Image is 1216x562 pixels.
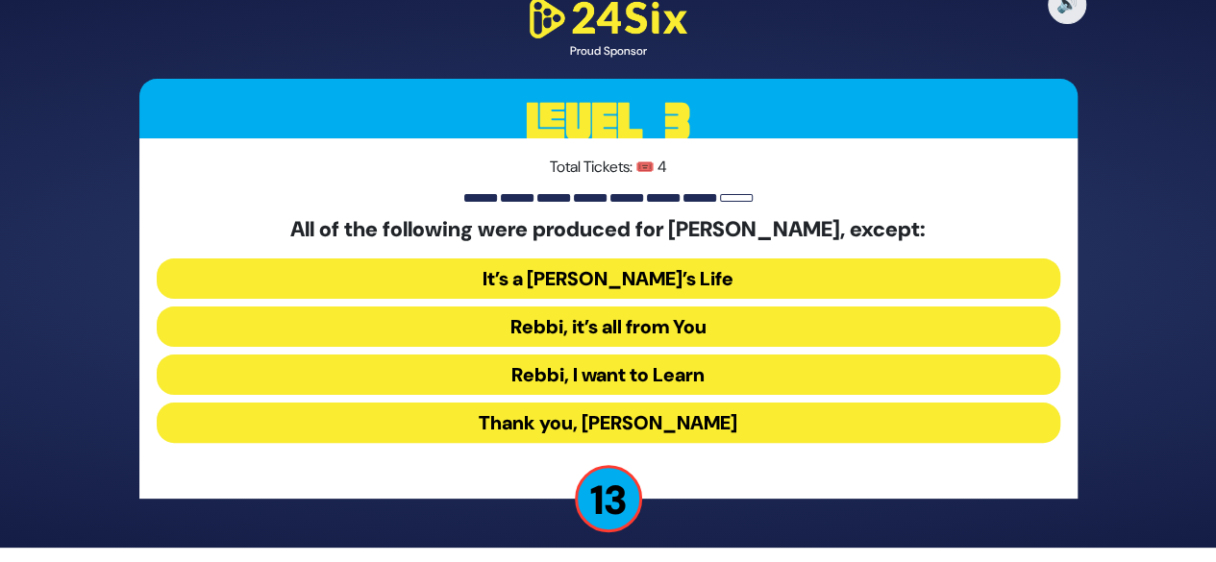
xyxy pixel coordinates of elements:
[157,354,1060,395] button: Rebbi, I want to Learn
[522,42,695,60] div: Proud Sponsor
[157,306,1060,347] button: Rebbi, it’s all from You
[157,156,1060,179] p: Total Tickets: 🎟️ 4
[157,403,1060,443] button: Thank you, [PERSON_NAME]
[157,258,1060,299] button: It’s a [PERSON_NAME]’s Life
[575,465,642,532] p: 13
[157,217,1060,242] h5: All of the following were produced for [PERSON_NAME], except:
[139,79,1078,165] h3: Level 3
